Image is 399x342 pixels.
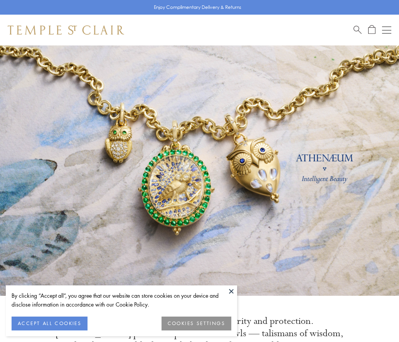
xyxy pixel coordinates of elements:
[12,291,231,309] div: By clicking “Accept all”, you agree that our website can store cookies on your device and disclos...
[382,25,391,35] button: Open navigation
[154,3,241,11] p: Enjoy Complimentary Delivery & Returns
[8,25,124,35] img: Temple St. Clair
[354,25,362,35] a: Search
[162,317,231,330] button: COOKIES SETTINGS
[12,317,88,330] button: ACCEPT ALL COOKIES
[368,25,375,35] a: Open Shopping Bag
